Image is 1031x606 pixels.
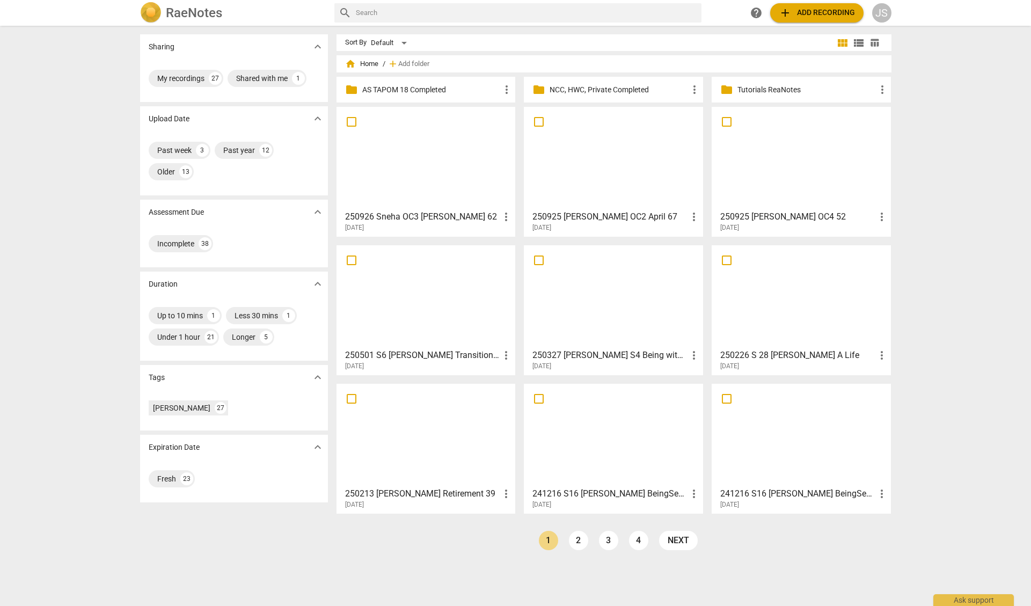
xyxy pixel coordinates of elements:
a: 250926 Sneha OC3 [PERSON_NAME] 62[DATE] [340,111,512,232]
span: Add recording [779,6,855,19]
div: Incomplete [157,238,194,249]
span: Add folder [398,60,429,68]
div: Fresh [157,473,176,484]
button: JS [872,3,891,23]
h2: RaeNotes [166,5,222,20]
p: Expiration Date [149,442,200,453]
span: more_vert [688,349,700,362]
h3: 250327 Matthew-Jim S4 Being with Nothing 31 [532,349,688,362]
h3: 250925 Sarah OC4 52 [720,210,875,223]
div: 27 [209,72,222,85]
a: 241216 S16 [PERSON_NAME] BeingSeen B[DATE] [715,388,887,509]
span: more_vert [500,83,513,96]
span: [DATE] [532,500,551,509]
span: expand_more [311,40,324,53]
span: expand_more [311,206,324,218]
span: [DATE] [720,500,739,509]
img: Logo [140,2,162,24]
div: [PERSON_NAME] [153,403,210,413]
div: 5 [260,331,273,344]
span: more_vert [500,210,513,223]
p: NCC, HWC, Private Completed [550,84,688,96]
a: next [659,531,698,550]
button: Show more [310,39,326,55]
div: 1 [292,72,305,85]
div: 1 [207,309,220,322]
a: Page 4 [629,531,648,550]
div: 1 [282,309,295,322]
div: Past week [157,145,192,156]
span: expand_more [311,278,324,290]
span: more_vert [875,349,888,362]
span: [DATE] [720,362,739,371]
h3: 250213 Jim-Matthew Retirement 39 [345,487,500,500]
div: Default [371,34,411,52]
h3: 250226 S 28 Robb-Jim A Life [720,349,875,362]
div: My recordings [157,73,204,84]
span: expand_more [311,112,324,125]
button: List view [851,35,867,51]
div: Shared with me [236,73,288,84]
span: add [779,6,792,19]
p: Tags [149,372,165,383]
span: help [750,6,763,19]
h3: 250926 Sneha OC3 Mrudula 62 [345,210,500,223]
div: 13 [179,165,192,178]
p: Tutorials ReaNotes [737,84,876,96]
span: more_vert [688,83,701,96]
div: 38 [199,237,211,250]
div: Past year [223,145,255,156]
span: expand_more [311,371,324,384]
a: 250501 S6 [PERSON_NAME] Transition Plan[DATE] [340,249,512,370]
button: Show more [310,276,326,292]
span: folder [345,83,358,96]
div: 27 [215,402,226,414]
span: [DATE] [532,362,551,371]
div: 21 [204,331,217,344]
div: 23 [180,472,193,485]
a: Page 1 is your current page [539,531,558,550]
span: [DATE] [345,223,364,232]
button: Show more [310,111,326,127]
span: view_list [852,36,865,49]
button: Upload [770,3,864,23]
a: 250925 [PERSON_NAME] OC4 52[DATE] [715,111,887,232]
h3: 250925 Jill OC2 April 67 [532,210,688,223]
a: Page 2 [569,531,588,550]
h3: 250501 S6 Matt Pearson Transition Plan [345,349,500,362]
div: Longer [232,332,255,342]
div: 3 [196,144,209,157]
h3: 241216 S16 Robb-Jim BeingSeen A [532,487,688,500]
span: more_vert [500,349,513,362]
span: more_vert [875,210,888,223]
span: more_vert [876,83,889,96]
span: [DATE] [532,223,551,232]
div: Older [157,166,175,177]
div: Less 30 mins [235,310,278,321]
span: more_vert [688,487,700,500]
a: 250213 [PERSON_NAME] Retirement 39[DATE] [340,388,512,509]
span: [DATE] [345,500,364,509]
p: Upload Date [149,113,189,125]
span: Home [345,59,378,69]
p: Assessment Due [149,207,204,218]
span: table_chart [869,38,880,48]
button: Table view [867,35,883,51]
p: Duration [149,279,178,290]
div: Ask support [933,594,1014,606]
div: Under 1 hour [157,332,200,342]
a: Page 3 [599,531,618,550]
span: home [345,59,356,69]
input: Search [356,4,697,21]
span: add [387,59,398,69]
span: more_vert [875,487,888,500]
a: LogoRaeNotes [140,2,326,24]
div: 12 [259,144,272,157]
a: Help [747,3,766,23]
div: Up to 10 mins [157,310,203,321]
button: Tile view [835,35,851,51]
span: [DATE] [345,362,364,371]
h3: 241216 S16 Robb-Jim BeingSeen B [720,487,875,500]
span: expand_more [311,441,324,454]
